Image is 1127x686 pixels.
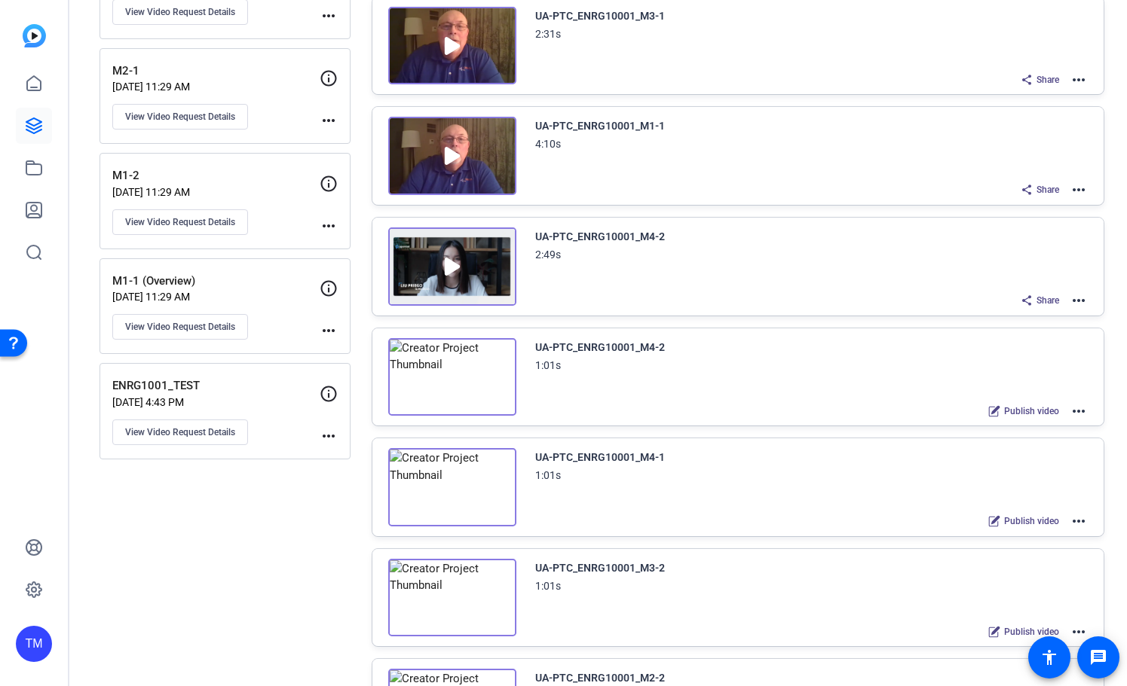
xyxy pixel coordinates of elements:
[320,111,338,130] mat-icon: more_horiz
[1070,181,1088,199] mat-icon: more_horiz
[535,338,665,356] div: UA-PTC_ENRG10001_M4-2
[1004,515,1059,527] span: Publish video
[112,396,320,408] p: [DATE] 4:43 PM
[1040,648,1058,666] mat-icon: accessibility
[112,63,320,80] p: M2-1
[388,227,516,306] img: Creator Project Thumbnail
[535,577,561,595] div: 1:01s
[1070,623,1088,641] mat-icon: more_horiz
[112,167,320,184] p: M1-2
[112,273,320,290] p: M1-1 (Overview)
[112,186,320,198] p: [DATE] 11:29 AM
[125,216,235,228] span: View Video Request Details
[320,427,338,445] mat-icon: more_horiz
[125,6,235,18] span: View Video Request Details
[1070,402,1088,420] mat-icon: more_horiz
[535,135,561,153] div: 4:10s
[388,559,516,637] img: Creator Project Thumbnail
[1004,405,1059,417] span: Publish video
[535,356,561,374] div: 1:01s
[1070,512,1088,530] mat-icon: more_horiz
[112,377,320,395] p: ENRG1001_TEST
[112,314,248,340] button: View Video Request Details
[320,217,338,235] mat-icon: more_horiz
[535,7,665,25] div: UA-PTC_ENRG10001_M3-1
[535,227,665,245] div: UA-PTC_ENRG10001_M4-2
[388,338,516,416] img: Creator Project Thumbnail
[112,291,320,303] p: [DATE] 11:29 AM
[1089,648,1107,666] mat-icon: message
[16,626,52,662] div: TM
[1004,626,1059,638] span: Publish video
[1037,294,1059,306] span: Share
[125,426,235,438] span: View Video Request Details
[125,321,235,333] span: View Video Request Details
[1037,184,1059,196] span: Share
[1037,74,1059,86] span: Share
[112,81,320,93] p: [DATE] 11:29 AM
[535,448,665,466] div: UA-PTC_ENRG10001_M4-1
[1070,71,1088,89] mat-icon: more_horiz
[112,104,248,130] button: View Video Request Details
[320,7,338,25] mat-icon: more_horiz
[112,419,248,445] button: View Video Request Details
[320,322,338,340] mat-icon: more_horiz
[23,24,46,47] img: blue-gradient.svg
[535,117,665,135] div: UA-PTC_ENRG10001_M1-1
[388,448,516,526] img: Creator Project Thumbnail
[112,209,248,235] button: View Video Request Details
[388,7,516,85] img: Creator Project Thumbnail
[535,245,561,264] div: 2:49s
[535,466,561,484] div: 1:01s
[125,111,235,123] span: View Video Request Details
[535,25,561,43] div: 2:31s
[535,559,665,577] div: UA-PTC_ENRG10001_M3-2
[388,117,516,195] img: Creator Project Thumbnail
[1070,291,1088,309] mat-icon: more_horiz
